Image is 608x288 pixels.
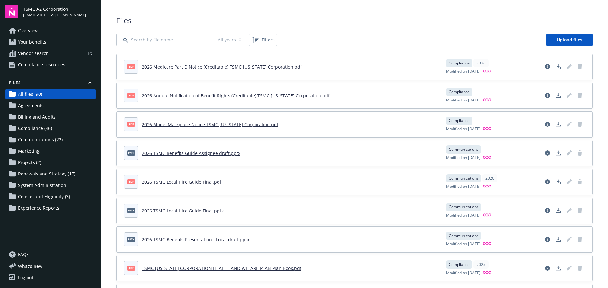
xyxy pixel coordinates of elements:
[575,148,585,158] span: Delete document
[127,266,135,270] span: pdf
[250,35,276,45] span: Filters
[446,270,480,276] span: Modified on [DATE]
[553,62,563,72] a: Download document
[564,148,574,158] span: Edit document
[5,5,18,18] img: navigator-logo.svg
[5,249,96,260] a: FAQs
[564,62,574,72] span: Edit document
[542,62,553,72] a: View file details
[553,148,563,158] a: Download document
[18,146,40,156] span: Marketing
[575,177,585,187] span: Delete document
[18,112,56,122] span: Billing and Audits
[127,208,135,213] span: pptx
[564,205,574,216] a: Edit document
[5,135,96,145] a: Communications (22)
[5,60,96,70] a: Compliance resources
[5,80,96,88] button: Files
[542,177,553,187] a: View file details
[575,263,585,273] a: Delete document
[449,118,470,124] span: Compliance
[18,263,42,269] span: What ' s new
[553,263,563,273] a: Download document
[142,265,301,271] a: TSMC [US_STATE] CORPORATION HEALTH AND WELARE PLAN Plan Book.pdf
[5,48,96,58] a: Vendor search
[18,48,49,58] span: Vendor search
[18,135,63,145] span: Communications (22)
[449,204,478,210] span: Communications
[482,174,497,182] div: 2026
[5,101,96,111] a: Agreements
[18,26,38,36] span: Overview
[473,59,489,67] div: 2026
[446,97,480,103] span: Modified on [DATE]
[542,263,553,273] a: View file details
[446,241,480,247] span: Modified on [DATE]
[249,34,277,46] button: Filters
[553,90,563,101] a: Download document
[5,89,96,99] a: All files (90)
[553,177,563,187] a: Download document
[5,180,96,190] a: System Administration
[564,263,574,273] span: Edit document
[553,205,563,216] a: Download document
[542,119,553,129] a: View file details
[564,177,574,187] a: Edit document
[127,93,135,98] span: pdf
[542,234,553,244] a: View file details
[546,34,593,46] a: Upload files
[18,180,66,190] span: System Administration
[449,89,470,95] span: Compliance
[542,90,553,101] a: View file details
[575,62,585,72] span: Delete document
[127,179,135,184] span: pdf
[564,119,574,129] span: Edit document
[446,212,480,218] span: Modified on [DATE]
[5,26,96,36] a: Overview
[127,64,135,69] span: pdf
[575,234,585,244] span: Delete document
[449,175,478,181] span: Communications
[18,101,44,111] span: Agreements
[542,205,553,216] a: View file details
[5,37,96,47] a: Your benefits
[5,263,53,269] button: What's new
[446,69,480,75] span: Modified on [DATE]
[18,157,41,168] span: Projects (2)
[18,123,52,133] span: Compliance (46)
[18,192,70,202] span: Census and Eligibility (3)
[5,203,96,213] a: Experience Reports
[18,249,29,260] span: FAQs
[18,273,34,283] div: Log out
[553,119,563,129] a: Download document
[142,121,278,127] a: 2026 Model Markplace Notice TSMC [US_STATE] Corporation.pdf
[557,37,582,43] span: Upload files
[446,126,480,132] span: Modified on [DATE]
[18,60,65,70] span: Compliance resources
[575,205,585,216] span: Delete document
[18,203,59,213] span: Experience Reports
[18,89,42,99] span: All files (90)
[449,60,470,66] span: Compliance
[575,90,585,101] span: Delete document
[127,150,135,155] span: pptx
[542,148,553,158] a: View file details
[553,234,563,244] a: Download document
[564,90,574,101] a: Edit document
[142,236,249,242] a: 2026 TSMC Benefits Presentation - Local draft.pptx
[116,15,593,26] span: Files
[262,36,275,43] span: Filters
[564,234,574,244] span: Edit document
[5,192,96,202] a: Census and Eligibility (3)
[575,119,585,129] a: Delete document
[446,184,480,190] span: Modified on [DATE]
[5,157,96,168] a: Projects (2)
[142,64,302,70] a: 2026 Medicare Part D Notice (Creditable) TSMC [US_STATE] Corporation.pdf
